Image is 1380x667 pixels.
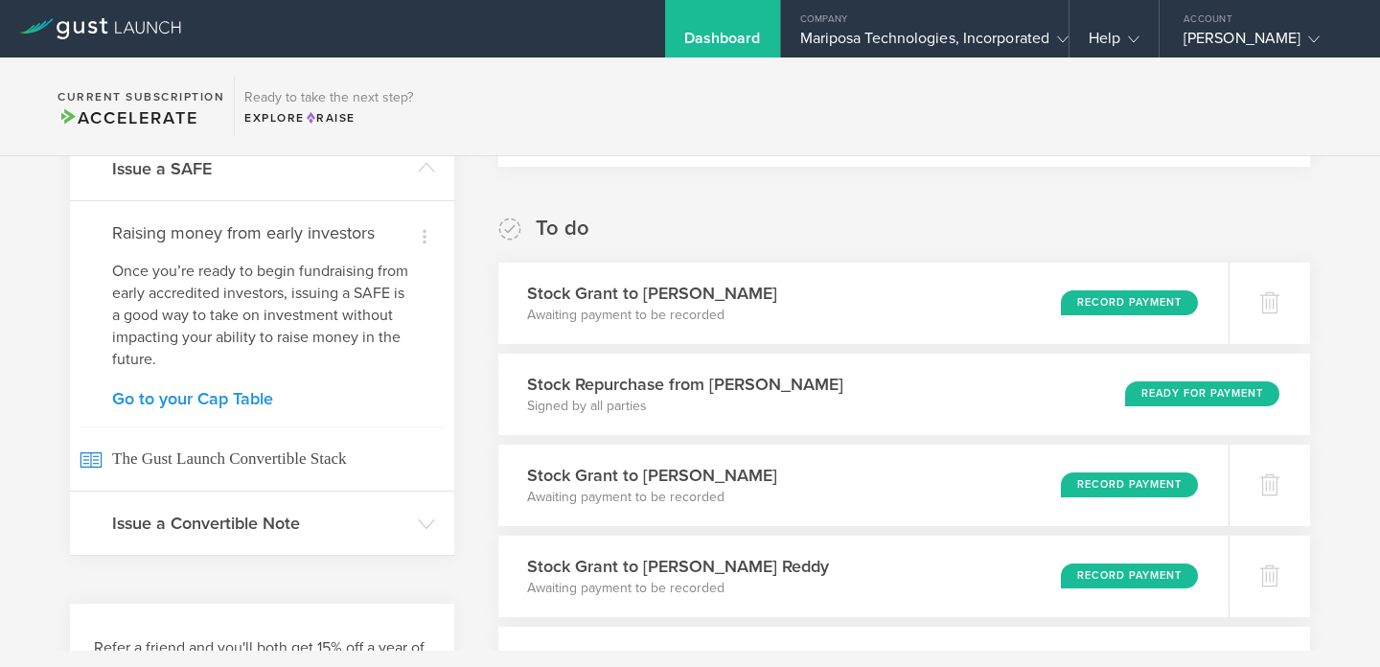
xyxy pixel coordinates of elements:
[112,261,412,371] p: Once you’re ready to begin fundraising from early accredited investors, issuing a SAFE is a good ...
[1125,381,1279,406] div: Ready for Payment
[244,109,413,126] div: Explore
[800,29,1049,57] div: Mariposa Technologies, Incorporated
[498,445,1229,526] div: Stock Grant to [PERSON_NAME]Awaiting payment to be recordedRecord Payment
[112,511,408,536] h3: Issue a Convertible Note
[527,579,829,598] p: Awaiting payment to be recorded
[57,91,224,103] h2: Current Subscription
[244,91,413,104] h3: Ready to take the next step?
[1061,472,1198,497] div: Record Payment
[70,426,454,491] a: The Gust Launch Convertible Stack
[80,426,445,491] span: The Gust Launch Convertible Stack
[527,306,777,325] p: Awaiting payment to be recorded
[1061,563,1198,588] div: Record Payment
[684,29,761,57] div: Dashboard
[527,488,777,507] p: Awaiting payment to be recorded
[527,397,843,416] p: Signed by all parties
[1061,290,1198,315] div: Record Payment
[1184,29,1346,57] div: [PERSON_NAME]
[112,390,412,407] a: Go to your Cap Table
[1089,29,1139,57] div: Help
[527,554,829,579] h3: Stock Grant to [PERSON_NAME] Reddy
[527,281,777,306] h3: Stock Grant to [PERSON_NAME]
[498,536,1229,617] div: Stock Grant to [PERSON_NAME] ReddyAwaiting payment to be recordedRecord Payment
[112,220,412,245] h4: Raising money from early investors
[498,354,1310,435] div: Stock Repurchase from [PERSON_NAME]Signed by all partiesReady for Payment
[527,372,843,397] h3: Stock Repurchase from [PERSON_NAME]
[527,463,777,488] h3: Stock Grant to [PERSON_NAME]
[536,215,589,242] h2: To do
[498,263,1229,344] div: Stock Grant to [PERSON_NAME]Awaiting payment to be recordedRecord Payment
[305,111,356,125] span: Raise
[112,156,408,181] h3: Issue a SAFE
[57,107,197,128] span: Accelerate
[234,77,423,136] div: Ready to take the next step?ExploreRaise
